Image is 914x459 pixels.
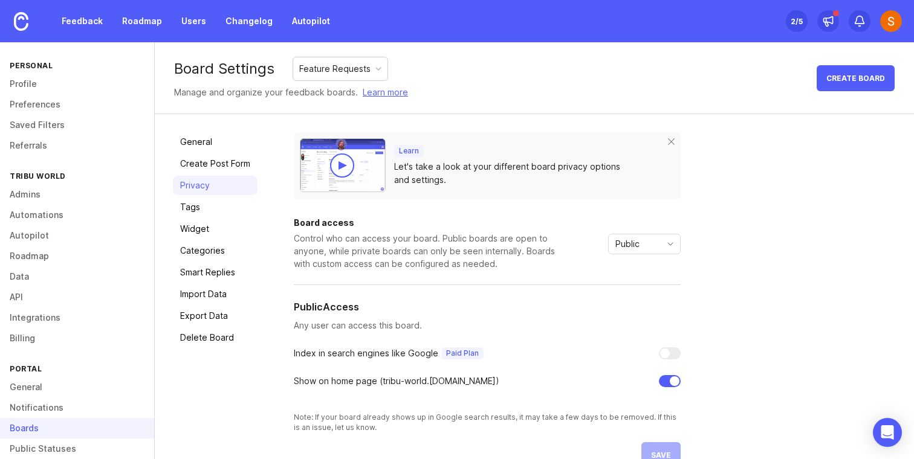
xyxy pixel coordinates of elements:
button: 2/5 [786,10,808,32]
div: toggle menu [608,234,681,254]
svg: toggle icon [661,239,680,249]
a: Privacy [173,176,258,195]
button: Create Board [817,65,895,91]
div: Let's take a look at your different board privacy options and settings. [394,160,652,187]
a: Create Post Form [173,154,258,173]
a: Tags [173,197,258,217]
div: Index in search engines like Google [294,347,484,360]
a: Paid Plan [438,347,484,359]
a: Learn more [363,86,408,99]
img: video-thumbnail-privacy-dac4fa42d9a25228b883fcf3c7704dd2.jpg [300,138,386,192]
a: Autopilot [285,10,337,32]
a: Changelog [218,10,280,32]
span: Create Board [826,74,885,83]
a: Export Data [173,306,258,326]
div: Open Intercom Messenger [873,418,902,447]
div: Board Settings [174,62,274,76]
div: Note: If your board already shows up in Google search results, it may take a few days to be remov... [294,412,681,432]
span: Public [615,237,640,251]
img: Summer Pham [880,10,902,32]
a: Categories [173,241,258,260]
div: Feature Requests [299,62,371,75]
div: Control who can access your board. Public boards are open to anyone, while private boards can onl... [294,232,560,270]
a: Smart Replies [173,263,258,282]
a: Users [174,10,213,32]
div: Show on home page ( tribu-world .[DOMAIN_NAME]) [294,374,499,388]
a: Feedback [54,10,110,32]
p: Learn [399,146,419,156]
div: Manage and organize your feedback boards. [174,86,408,99]
h5: Public Access [294,300,359,314]
a: Widget [173,219,258,239]
p: Any user can access this board. [294,319,681,332]
p: Paid Plan [446,348,479,358]
div: 2 /5 [791,13,803,30]
a: Delete Board [173,328,258,347]
div: Board access [294,219,560,227]
a: Import Data [173,284,258,304]
a: General [173,132,258,152]
a: Roadmap [115,10,169,32]
img: Canny Home [14,12,28,31]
